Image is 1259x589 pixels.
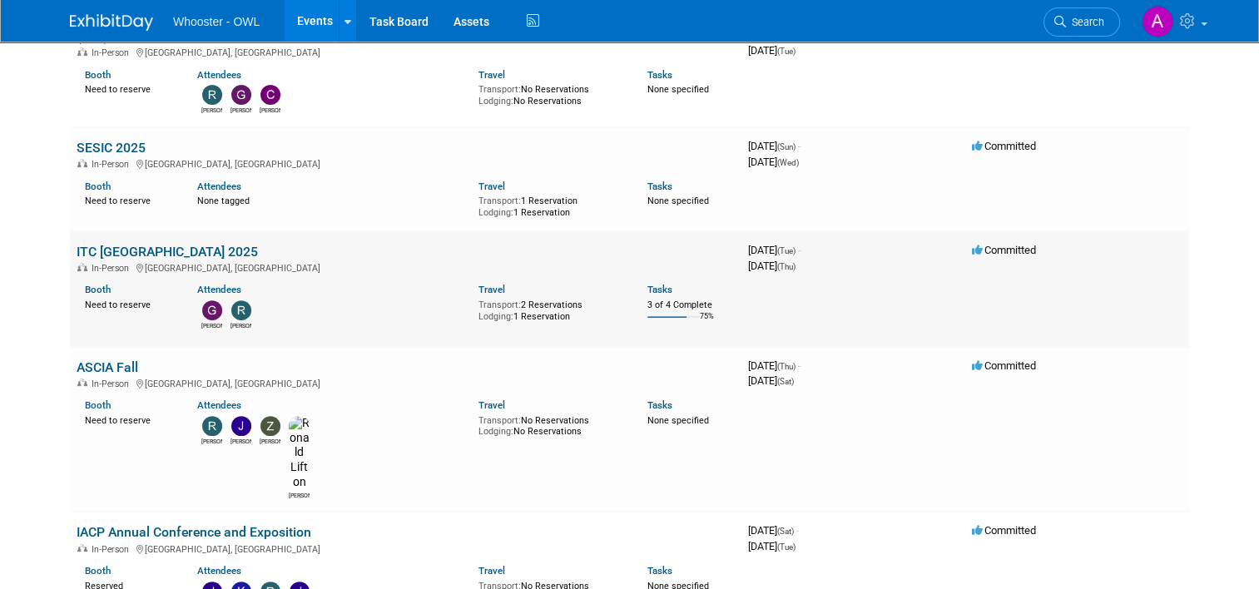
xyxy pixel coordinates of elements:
[197,565,241,577] a: Attendees
[478,81,622,106] div: No Reservations No Reservations
[202,85,222,105] img: Richard Spradley
[77,379,87,387] img: In-Person Event
[230,436,251,446] div: James Justus
[748,44,796,57] span: [DATE]
[85,192,172,207] div: Need to reserve
[77,28,233,44] a: (SIIA) National Conference
[647,181,672,192] a: Tasks
[77,544,87,552] img: In-Person Event
[1043,7,1120,37] a: Search
[478,96,513,106] span: Lodging:
[478,399,505,411] a: Travel
[92,379,134,389] span: In-Person
[748,140,801,152] span: [DATE]
[798,244,801,256] span: -
[478,196,521,206] span: Transport:
[777,246,796,255] span: (Tue)
[77,159,87,167] img: In-Person Event
[478,565,505,577] a: Travel
[92,159,134,170] span: In-Person
[777,158,799,167] span: (Wed)
[77,359,138,375] a: ASCIA Fall
[92,263,134,274] span: In-Person
[700,312,714,334] td: 75%
[478,311,513,322] span: Lodging:
[478,192,622,218] div: 1 Reservation 1 Reservation
[972,140,1036,152] span: Committed
[478,426,513,437] span: Lodging:
[798,140,801,152] span: -
[77,260,735,274] div: [GEOGRAPHIC_DATA], [GEOGRAPHIC_DATA]
[796,524,799,537] span: -
[748,524,799,537] span: [DATE]
[85,565,111,577] a: Booth
[85,412,172,427] div: Need to reserve
[972,359,1036,372] span: Committed
[85,181,111,192] a: Booth
[77,524,311,540] a: IACP Annual Conference and Exposition
[260,436,280,446] div: Zach Artz
[197,284,241,295] a: Attendees
[1066,16,1104,28] span: Search
[230,320,251,330] div: Richard Spradley
[260,416,280,436] img: Zach Artz
[972,524,1036,537] span: Committed
[748,156,799,168] span: [DATE]
[647,415,709,426] span: None specified
[777,47,796,56] span: (Tue)
[260,85,280,105] img: Clare Louise Southcombe
[77,45,735,58] div: [GEOGRAPHIC_DATA], [GEOGRAPHIC_DATA]
[85,399,111,411] a: Booth
[777,527,794,536] span: (Sat)
[777,362,796,371] span: (Thu)
[748,540,796,552] span: [DATE]
[1142,6,1173,37] img: Abe Romero
[77,542,735,555] div: [GEOGRAPHIC_DATA], [GEOGRAPHIC_DATA]
[478,84,521,95] span: Transport:
[972,244,1036,256] span: Committed
[748,260,796,272] span: [DATE]
[202,300,222,320] img: Gary LaFond
[748,244,801,256] span: [DATE]
[260,105,280,115] div: Clare Louise Southcombe
[70,14,153,31] img: ExhibitDay
[647,565,672,577] a: Tasks
[173,15,260,28] span: Whooster - OWL
[748,359,801,372] span: [DATE]
[231,416,251,436] img: James Justus
[197,399,241,411] a: Attendees
[647,399,672,411] a: Tasks
[478,296,622,322] div: 2 Reservations 1 Reservation
[197,69,241,81] a: Attendees
[748,374,794,387] span: [DATE]
[647,299,735,311] div: 3 of 4 Complete
[202,416,222,436] img: Richard Spradley
[92,47,134,58] span: In-Person
[478,69,505,81] a: Travel
[77,244,258,260] a: ITC [GEOGRAPHIC_DATA] 2025
[478,415,521,426] span: Transport:
[85,69,111,81] a: Booth
[201,320,222,330] div: Gary LaFond
[647,84,709,95] span: None specified
[197,192,466,207] div: None tagged
[478,412,622,438] div: No Reservations No Reservations
[77,263,87,271] img: In-Person Event
[647,284,672,295] a: Tasks
[85,284,111,295] a: Booth
[478,207,513,218] span: Lodging:
[289,416,310,490] img: Ronald Lifton
[231,85,251,105] img: Gary LaFond
[647,69,672,81] a: Tasks
[777,377,794,386] span: (Sat)
[201,436,222,446] div: Richard Spradley
[478,299,521,310] span: Transport:
[777,542,796,552] span: (Tue)
[777,262,796,271] span: (Thu)
[77,47,87,56] img: In-Person Event
[777,142,796,151] span: (Sun)
[201,105,222,115] div: Richard Spradley
[77,376,735,389] div: [GEOGRAPHIC_DATA], [GEOGRAPHIC_DATA]
[85,81,172,96] div: Need to reserve
[92,544,134,555] span: In-Person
